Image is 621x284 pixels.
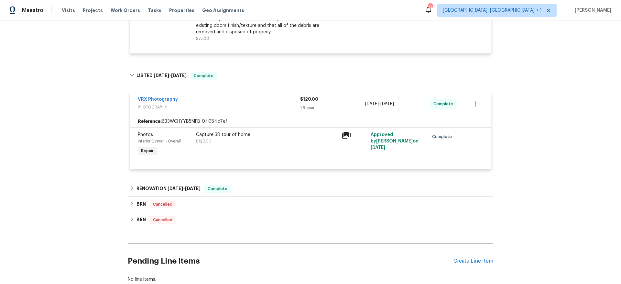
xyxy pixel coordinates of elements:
span: PHOTOGRAPHY [138,104,300,110]
span: - [365,101,394,107]
a: VRX Photography [138,97,178,102]
div: RENOVATION [DATE]-[DATE]Complete [128,181,493,197]
span: $75.00 [196,37,209,40]
span: Interior Overall - Overall [138,139,181,143]
div: 1 Repair [300,105,365,111]
span: - [168,186,201,191]
span: Cancelled [150,201,175,208]
span: [DATE] [371,145,385,150]
span: Complete [433,101,456,107]
span: Tasks [148,8,161,13]
span: [DATE] [380,102,394,106]
span: Geo Assignments [202,7,244,14]
span: $120.00 [196,139,212,143]
span: Work Orders [111,7,140,14]
h6: BRN [136,200,146,208]
h6: RENOVATION [136,185,201,193]
span: Complete [432,133,454,140]
span: [DATE] [171,73,187,78]
div: BRN Cancelled [128,197,493,212]
b: Reference: [138,118,162,125]
span: [GEOGRAPHIC_DATA], [GEOGRAPHIC_DATA] + 1 [443,7,542,14]
span: Projects [83,7,103,14]
div: No line items. [128,276,493,283]
span: Repair [138,148,156,154]
span: Maestro [22,7,43,14]
span: $120.00 [300,97,318,102]
div: LISTED [DATE]-[DATE]Complete [128,65,493,86]
span: Cancelled [150,217,175,223]
span: - [154,73,187,78]
span: Visits [62,7,75,14]
div: 1 [342,131,367,139]
span: [DATE] [154,73,169,78]
span: [DATE] [168,186,183,191]
span: [PERSON_NAME] [572,7,611,14]
div: 13 [428,4,432,10]
span: Complete [205,186,230,192]
span: Complete [191,73,216,79]
span: Approved by [PERSON_NAME] on [371,132,419,150]
h6: LISTED [136,72,187,80]
span: [DATE] [365,102,379,106]
span: Properties [169,7,194,14]
h6: BRN [136,216,146,224]
span: Photos [138,132,153,137]
div: BRN Cancelled [128,212,493,228]
h2: Pending Line Items [128,246,453,276]
span: [DATE] [185,186,201,191]
div: 633WCHYYB5MFB-04054c7ef [130,116,491,127]
div: Capture 3D tour of home [196,131,338,138]
div: Create Line Item [453,258,493,264]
